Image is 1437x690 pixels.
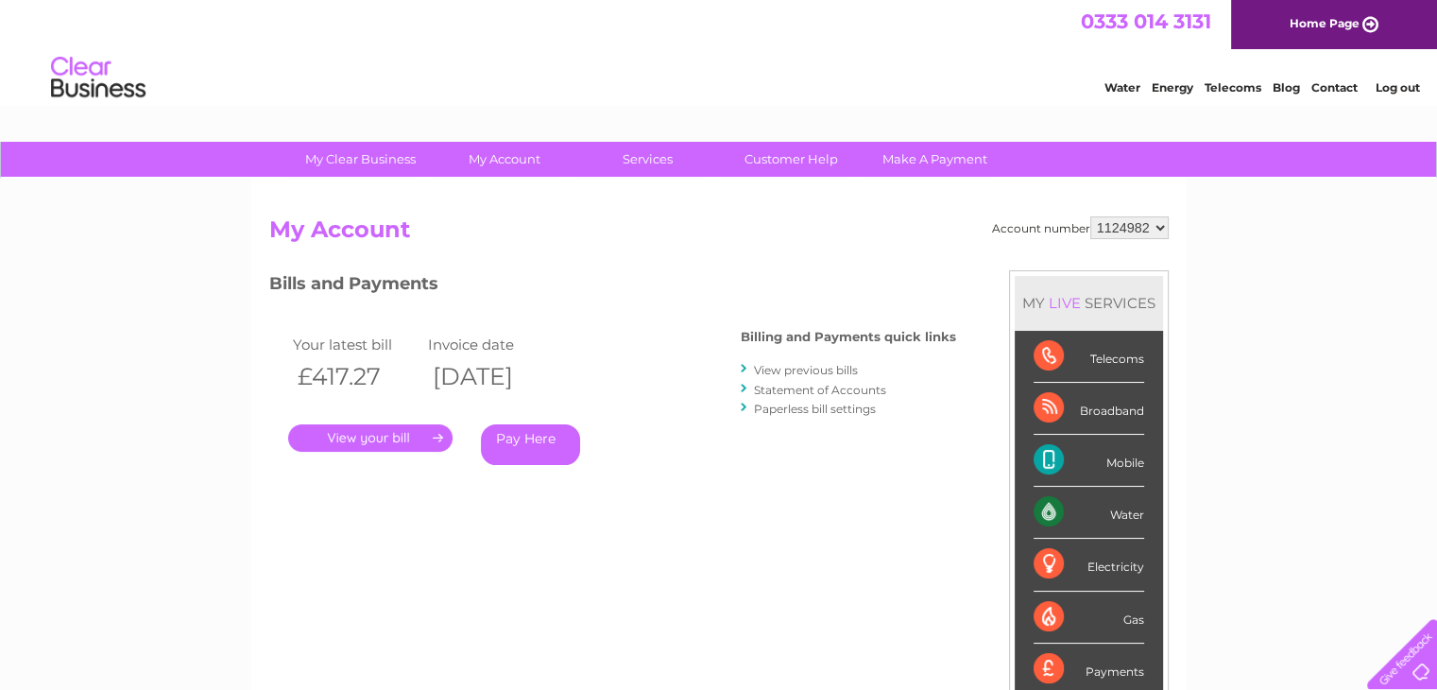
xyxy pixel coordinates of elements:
[423,357,559,396] th: [DATE]
[857,142,1013,177] a: Make A Payment
[1034,383,1144,435] div: Broadband
[754,363,858,377] a: View previous bills
[1034,435,1144,487] div: Mobile
[1034,592,1144,644] div: Gas
[1104,80,1140,95] a: Water
[741,330,956,344] h4: Billing and Payments quick links
[1273,80,1300,95] a: Blog
[282,142,438,177] a: My Clear Business
[288,357,424,396] th: £417.27
[1015,276,1163,330] div: MY SERVICES
[273,10,1166,92] div: Clear Business is a trading name of Verastar Limited (registered in [GEOGRAPHIC_DATA] No. 3667643...
[1045,294,1085,312] div: LIVE
[1205,80,1261,95] a: Telecoms
[1034,539,1144,591] div: Electricity
[481,424,580,465] a: Pay Here
[269,216,1169,252] h2: My Account
[1152,80,1193,95] a: Energy
[288,424,453,452] a: .
[1311,80,1358,95] a: Contact
[1375,80,1419,95] a: Log out
[754,402,876,416] a: Paperless bill settings
[1034,331,1144,383] div: Telecoms
[50,49,146,107] img: logo.png
[288,332,424,357] td: Your latest bill
[1034,487,1144,539] div: Water
[713,142,869,177] a: Customer Help
[992,216,1169,239] div: Account number
[426,142,582,177] a: My Account
[423,332,559,357] td: Invoice date
[1081,9,1211,33] a: 0333 014 3131
[269,270,956,303] h3: Bills and Payments
[570,142,726,177] a: Services
[754,383,886,397] a: Statement of Accounts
